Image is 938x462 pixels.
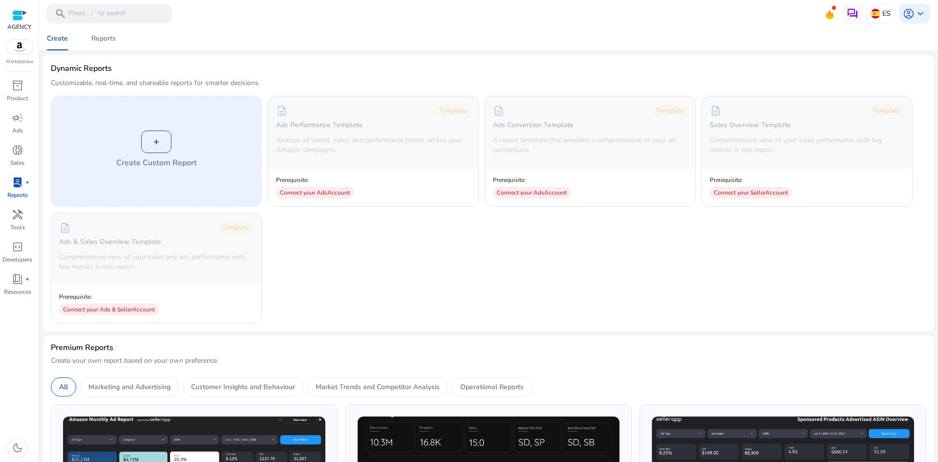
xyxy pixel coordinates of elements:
div: Template [652,104,687,118]
h5: Ads Performance Template [276,121,362,130]
p: Comprehensive view of your sales and ads performance with key metrics in one report. [59,252,254,272]
span: inventory_2 [12,80,23,91]
span: lab_profile [12,176,23,188]
span: description [493,105,505,117]
p: Resources [4,287,31,296]
p: All [59,382,68,392]
p: Sales [10,158,24,167]
div: Template [435,104,470,118]
p: Prerequisite: [493,176,571,184]
p: Prerequisite: [710,176,792,184]
span: book_4 [12,273,23,285]
span: keyboard_arrow_down [915,8,926,20]
img: amazon.svg [6,40,33,54]
span: account_circle [903,8,915,20]
p: Product [7,94,28,103]
span: description [59,222,71,234]
p: ES [882,5,891,22]
div: Connect your Ads & Seller Account [59,304,159,315]
div: Reports [91,35,116,42]
p: Comprehensive view of your sales performance with key metrics in one report. [710,135,904,155]
div: Connect your Ads Account [276,187,354,198]
div: Connect your Ads Account [493,187,571,198]
h3: Dynamic Reports [51,63,112,74]
div: + [141,131,171,153]
p: Marketplace [6,58,33,66]
span: / [87,8,96,19]
span: search [55,8,66,20]
p: Tools [10,223,25,232]
span: campaign [12,112,23,124]
p: Market Trends and Competitor Analysis [316,382,440,392]
span: description [710,105,722,117]
div: Template [218,221,254,235]
p: Customizable, real-time, and shareable reports for smarter decisions. [51,78,260,88]
p: Press to search [68,8,126,19]
p: AGENCY [7,22,31,31]
p: A report template that provides a comprehensive of your ad conversions. [493,135,687,155]
div: Connect your Seller Account [710,187,792,198]
div: Template [869,104,904,118]
h5: Ads Conversion Template [493,121,574,130]
h4: Premium Reports [51,343,113,352]
h5: Ads & Sales Overview Template [59,238,161,246]
div: Create [47,35,68,42]
p: Reports [7,191,28,199]
p: Marketing and Advertising [88,382,171,392]
p: Developers [2,255,32,264]
span: handyman [12,209,23,220]
p: Prerequisite: [59,293,159,301]
h5: Sales Overview Template [710,121,791,130]
p: Customer Insights and Behaviour [191,382,295,392]
p: Create your own report based on your own preference. [51,356,926,366]
span: fiber_manual_record [25,180,29,184]
p: Prerequisite: [276,176,354,184]
p: Analyze ad spend, sales, and performance trends across your Amazon campaigns. [276,135,470,155]
span: code_blocks [12,241,23,253]
span: fiber_manual_record [25,277,29,281]
span: donut_small [12,144,23,156]
p: Operational Reports [460,382,524,392]
span: description [276,105,288,117]
img: es.svg [871,9,880,19]
h4: Create Custom Report [116,157,197,169]
p: Ads [12,126,23,135]
span: dark_mode [12,442,23,454]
